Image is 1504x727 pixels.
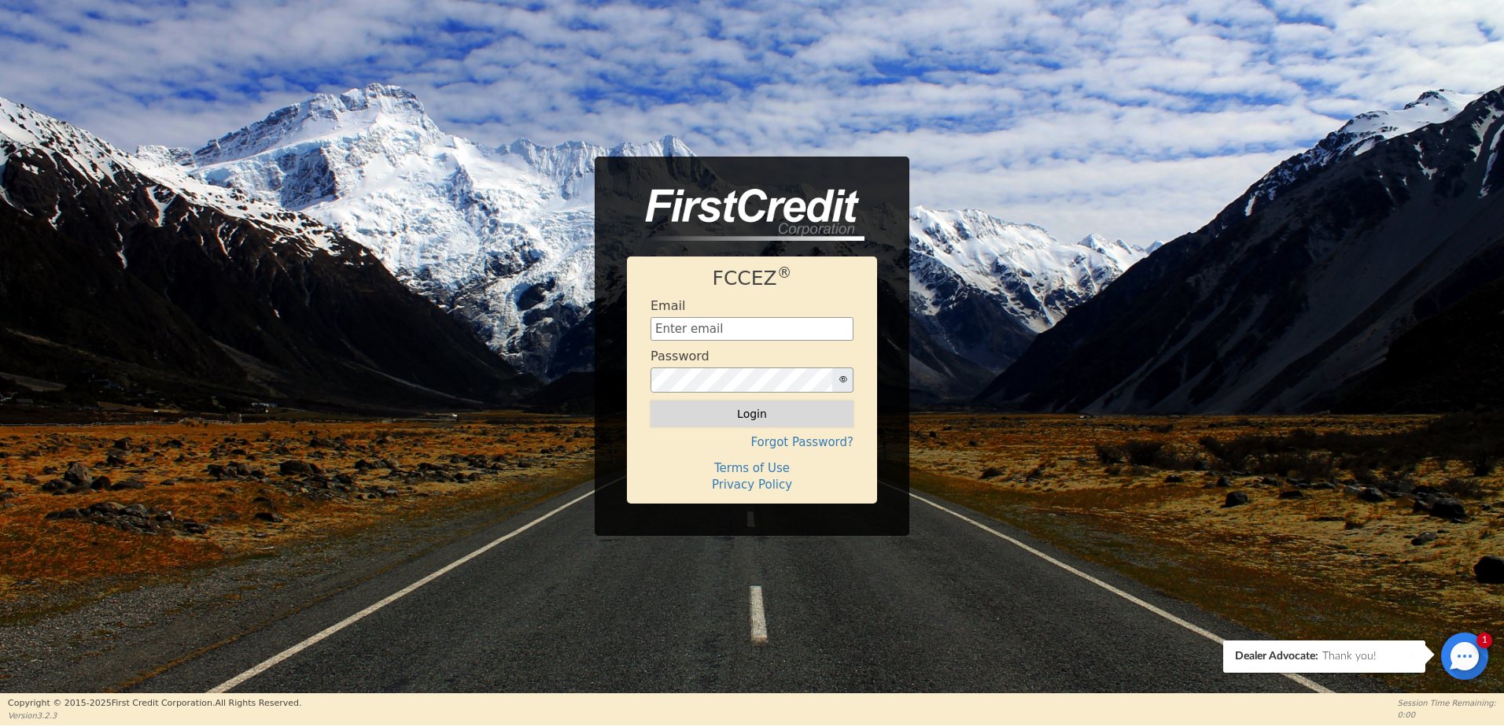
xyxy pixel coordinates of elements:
input: Enter email [651,317,853,341]
div: 1 [1476,633,1492,648]
p: Copyright © 2015- 2025 First Credit Corporation. [8,697,301,710]
div: Thank you! [1235,651,1414,662]
h4: Email [651,298,685,313]
img: logo-CMu_cnol.png [627,189,864,241]
span: Dealer Advocate: [1235,651,1318,662]
p: Session Time Remaining: [1398,697,1496,709]
h4: Password [651,349,710,363]
input: password [651,367,833,393]
h4: Privacy Policy [651,478,853,492]
span: All Rights Reserved. [215,698,301,708]
p: 0:00 [1398,709,1496,721]
sup: ® [777,264,792,281]
p: Version 3.2.3 [8,710,301,721]
button: Login [651,400,853,427]
h4: Terms of Use [651,461,853,475]
h1: FCCEZ [651,267,853,290]
h4: Forgot Password? [651,435,853,449]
